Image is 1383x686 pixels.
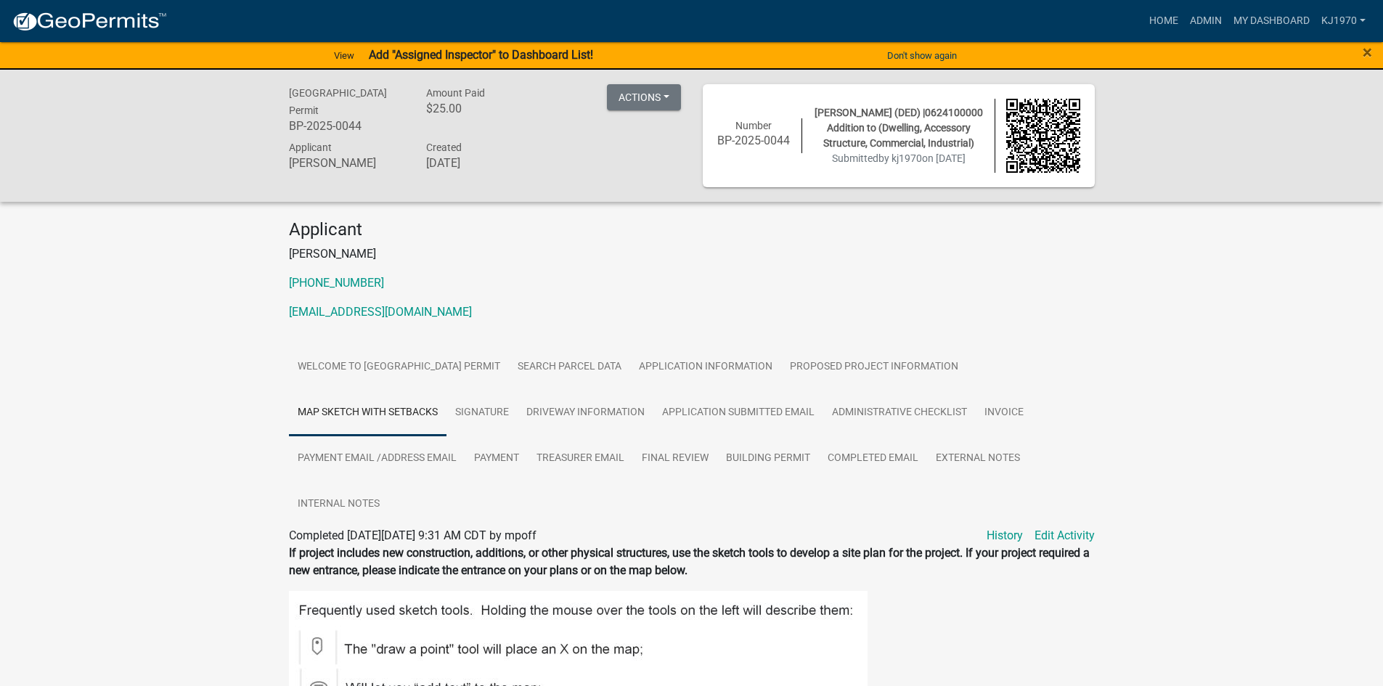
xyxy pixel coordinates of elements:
a: [EMAIL_ADDRESS][DOMAIN_NAME] [289,305,472,319]
h6: [PERSON_NAME] [289,156,405,170]
a: Payment Email /Address Email [289,436,465,482]
a: Payment [465,436,528,482]
h6: [DATE] [426,156,542,170]
a: Driveway Information [518,390,653,436]
span: Amount Paid [426,87,485,99]
a: Internal Notes [289,481,388,528]
a: History [987,527,1023,544]
span: Completed [DATE][DATE] 9:31 AM CDT by mpoff [289,528,537,542]
a: Application Submitted Email [653,390,823,436]
span: [GEOGRAPHIC_DATA] Permit [289,87,387,116]
span: Created [426,142,462,153]
a: Welcome to [GEOGRAPHIC_DATA] Permit [289,344,509,391]
a: Edit Activity [1035,527,1095,544]
a: [PHONE_NUMBER] [289,276,384,290]
a: Proposed Project Information [781,344,967,391]
h6: BP-2025-0044 [289,119,405,133]
span: Number [735,120,772,131]
span: Submitted on [DATE] [832,152,966,164]
span: [PERSON_NAME] (DED) |0624100000 Addition to (Dwelling, Accessory Structure, Commercial, Industrial) [815,107,983,149]
a: Application Information [630,344,781,391]
button: Don't show again [881,44,963,68]
img: QR code [1006,99,1080,173]
button: Actions [607,84,681,110]
h6: BP-2025-0044 [717,134,791,147]
a: Invoice [976,390,1032,436]
strong: If project includes new construction, additions, or other physical structures, use the sketch too... [289,546,1090,577]
a: View [328,44,360,68]
a: Completed Email [819,436,927,482]
a: Admin [1184,7,1228,35]
a: Building Permit [717,436,819,482]
a: My Dashboard [1228,7,1315,35]
a: Search Parcel Data [509,344,630,391]
a: Home [1143,7,1184,35]
button: Close [1363,44,1372,61]
a: External Notes [927,436,1029,482]
a: Map Sketch with Setbacks [289,390,446,436]
h4: Applicant [289,219,1095,240]
span: × [1363,42,1372,62]
a: Administrative Checklist [823,390,976,436]
a: Signature [446,390,518,436]
strong: Add "Assigned Inspector" to Dashboard List! [369,48,593,62]
a: kj1970 [1315,7,1371,35]
h6: $25.00 [426,102,542,115]
span: by kj1970 [878,152,922,164]
span: Applicant [289,142,332,153]
a: Treasurer Email [528,436,633,482]
p: [PERSON_NAME] [289,245,1095,263]
a: Final Review [633,436,717,482]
